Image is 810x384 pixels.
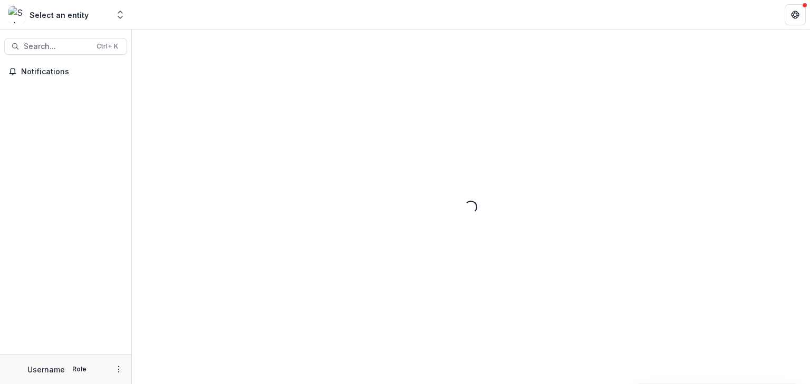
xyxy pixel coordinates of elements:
[94,41,120,52] div: Ctrl + K
[30,9,89,21] div: Select an entity
[4,38,127,55] button: Search...
[24,42,90,51] span: Search...
[27,364,65,375] p: Username
[8,6,25,23] img: Select an entity
[112,363,125,376] button: More
[21,67,123,76] span: Notifications
[113,4,128,25] button: Open entity switcher
[4,63,127,80] button: Notifications
[69,365,90,374] p: Role
[785,4,806,25] button: Get Help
